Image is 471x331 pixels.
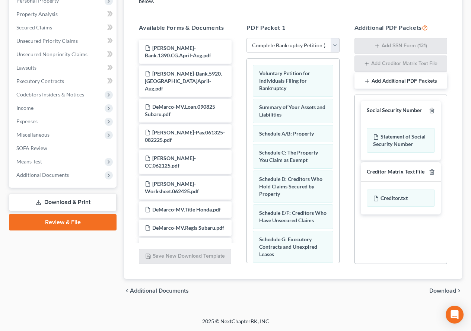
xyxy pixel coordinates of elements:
span: Schedule A/B: Property [259,130,314,137]
span: [PERSON_NAME]-Bank.1390.CG.April-Aug.pdf [145,45,211,58]
span: Schedule C: The Property You Claim as Exempt [259,149,318,163]
button: Add SSN Form (121) [354,38,447,54]
span: DeMarco-MV.Title Honda.pdf [152,206,221,213]
span: Income [16,105,34,111]
a: Secured Claims [10,21,117,34]
a: Lawsuits [10,61,117,74]
div: 2025 © NextChapterBK, INC [23,318,448,331]
i: chevron_left [124,288,130,294]
div: Creditor.txt [367,190,435,207]
a: SOFA Review [10,141,117,155]
span: Schedule D: Creditors Who Hold Claims Secured by Property [259,176,322,197]
div: Statement of Social Security Number [367,128,435,153]
span: DeMarco-MV.Loan.090825 Subaru.pdf [145,104,215,117]
span: Additional Documents [130,288,189,294]
span: [PERSON_NAME]-Worksheet.062425.pdf [145,181,199,194]
span: Executory Contracts [16,78,64,84]
span: [PERSON_NAME]-Pay.061325-082225.pdf [145,129,225,143]
a: chevron_left Additional Documents [124,288,189,294]
span: Summary of Your Assets and Liabilities [259,104,325,118]
a: Review & File [9,214,117,230]
span: Schedule E/F: Creditors Who Have Unsecured Claims [259,210,327,223]
a: Unsecured Priority Claims [10,34,117,48]
span: [PERSON_NAME]-CC.062125.pdf [145,155,196,169]
a: Unsecured Nonpriority Claims [10,48,117,61]
button: Add Additional PDF Packets [354,73,447,89]
span: Download [429,288,456,294]
div: Social Security Number [367,107,422,114]
span: Means Test [16,158,42,165]
span: Secured Claims [16,24,52,31]
span: Expenses [16,118,38,124]
span: Additional Documents [16,172,69,178]
a: Executory Contracts [10,74,117,88]
button: Save New Download Template [139,249,231,264]
h5: Available Forms & Documents [139,23,232,32]
span: Property Analysis [16,11,58,17]
a: Download & Print [9,194,117,211]
div: Open Intercom Messenger [446,306,464,324]
span: Miscellaneous [16,131,50,138]
a: Property Analysis [10,7,117,21]
span: Unsecured Priority Claims [16,38,78,44]
div: Creditor Matrix Text File [367,168,424,175]
span: Schedule G: Executory Contracts and Unexpired Leases [259,236,317,257]
h5: Additional PDF Packets [354,23,447,32]
h5: PDF Packet 1 [246,23,339,32]
span: DeMarco-MV.Regis Subaru.pdf [152,225,224,231]
span: SOFA Review [16,145,47,151]
i: chevron_right [456,288,462,294]
button: Add Creditor Matrix Text File [354,55,447,72]
button: Download chevron_right [429,288,462,294]
span: Voluntary Petition for Individuals Filing for Bankruptcy [259,70,310,91]
span: Codebtors Insiders & Notices [16,91,84,98]
span: Lawsuits [16,64,36,71]
span: Unsecured Nonpriority Claims [16,51,87,57]
span: [PERSON_NAME]-Bank.5920.[GEOGRAPHIC_DATA]April-Aug.pdf [145,70,222,92]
